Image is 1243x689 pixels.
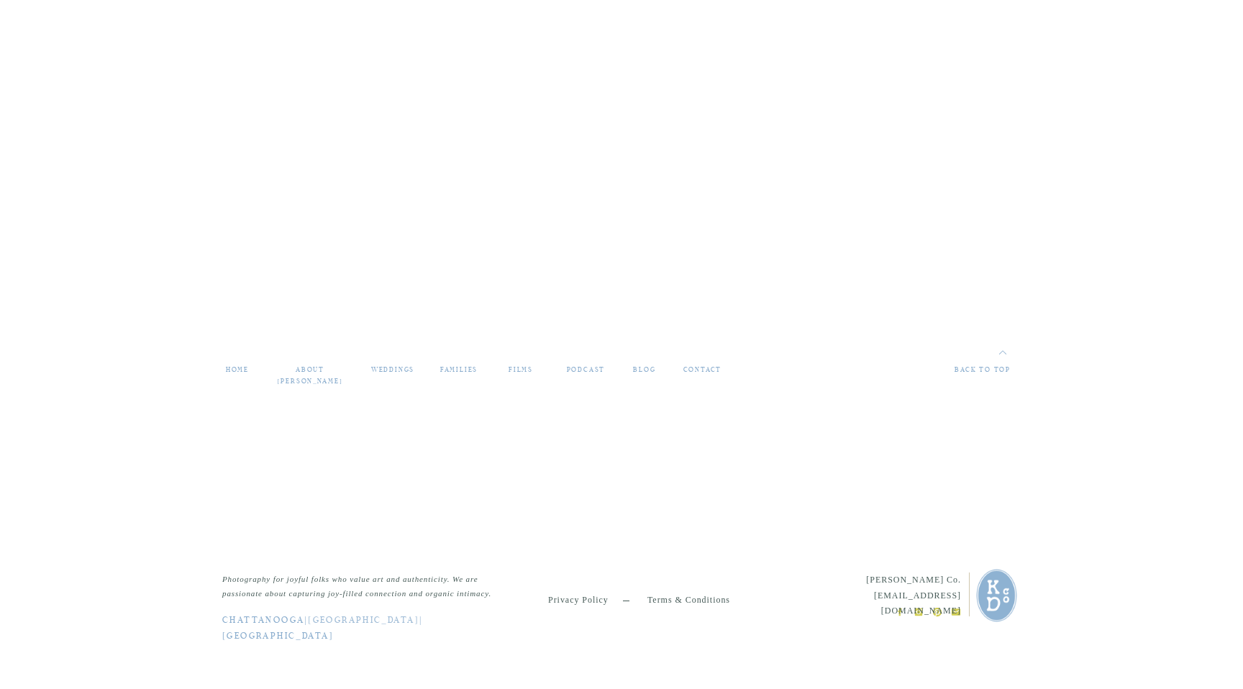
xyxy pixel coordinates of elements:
[222,613,493,624] h3: | |
[274,365,346,377] a: about [PERSON_NAME]
[501,365,541,377] a: films
[222,365,252,377] a: home
[308,616,419,625] a: [GEOGRAPHIC_DATA]
[548,593,626,607] a: Privacy Policy
[368,365,417,377] a: weddings
[222,632,334,641] a: [GEOGRAPHIC_DATA]
[926,365,1011,377] a: back to top
[679,365,726,377] a: contact
[222,575,491,598] i: Photography for joyful folks who value art and authenticity. We are passionate about capturing jo...
[222,616,304,625] a: Chattanooga
[632,365,657,377] a: blog
[627,593,730,607] a: Terms & Conditions
[821,572,961,602] p: [PERSON_NAME] Co. [EMAIL_ADDRESS][DOMAIN_NAME]
[563,365,609,377] a: PODCAST
[439,365,479,377] a: families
